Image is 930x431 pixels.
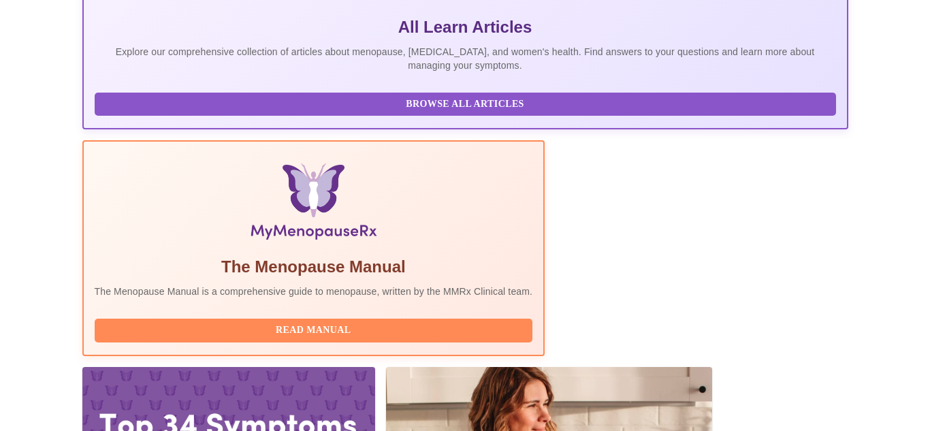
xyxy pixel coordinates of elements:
p: Explore our comprehensive collection of articles about menopause, [MEDICAL_DATA], and women's hea... [95,45,836,72]
button: Read Manual [95,319,533,342]
p: The Menopause Manual is a comprehensive guide to menopause, written by the MMRx Clinical team. [95,285,533,298]
a: Browse All Articles [95,97,839,109]
h5: All Learn Articles [95,16,836,38]
span: Browse All Articles [108,96,822,113]
h5: The Menopause Manual [95,256,533,278]
a: Read Manual [95,323,536,335]
button: Browse All Articles [95,93,836,116]
span: Read Manual [108,322,519,339]
img: Menopause Manual [164,163,463,245]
